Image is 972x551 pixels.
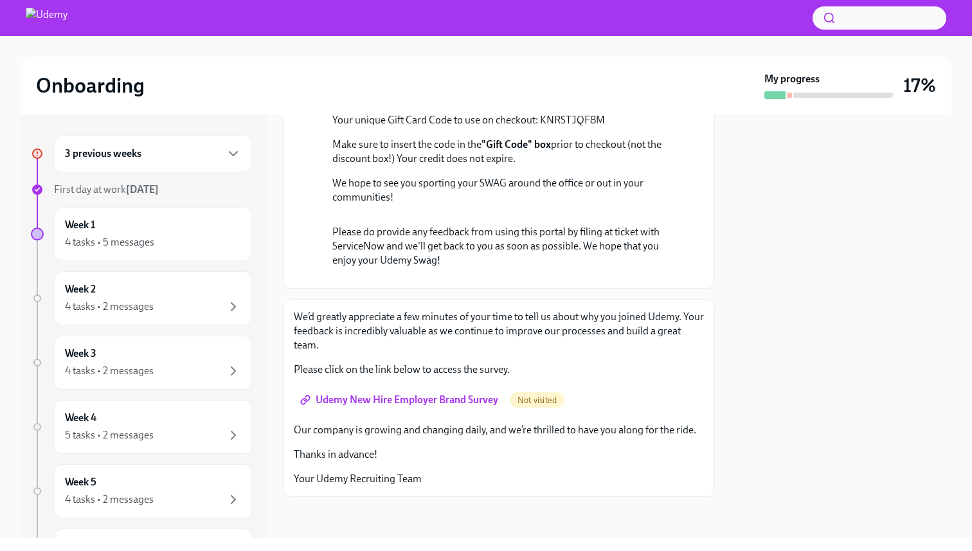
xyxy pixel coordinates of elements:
[65,364,154,378] div: 4 tasks • 2 messages
[903,74,936,97] h3: 17%
[294,310,704,352] p: We’d greatly appreciate a few minutes of your time to tell us about why you joined Udemy. Your fe...
[510,395,564,405] span: Not visited
[36,73,145,98] h2: Onboarding
[332,225,683,267] p: Please do provide any feedback from using this portal by filing at ticket with ServiceNow and we'...
[65,282,96,296] h6: Week 2
[294,447,704,462] p: Thanks in advance!
[294,363,704,377] p: Please click on the link below to access the survey.
[764,72,820,86] strong: My progress
[65,492,154,507] div: 4 tasks • 2 messages
[294,423,704,437] p: Our company is growing and changing daily, and we’re thrilled to have you along for the ride.
[126,183,159,195] strong: [DATE]
[65,147,141,161] h6: 3 previous weeks
[31,336,252,390] a: Week 34 tasks • 2 messages
[332,113,683,127] p: Your unique Gift Card Code to use on checkout: KNRSTJQF8M
[332,176,683,204] p: We hope to see you sporting your SWAG around the office or out in your communities!
[482,138,551,150] strong: "Gift Code" box
[31,271,252,325] a: Week 24 tasks • 2 messages
[31,207,252,261] a: Week 14 tasks • 5 messages
[31,400,252,454] a: Week 45 tasks • 2 messages
[65,475,96,489] h6: Week 5
[54,183,159,195] span: First day at work
[54,135,252,172] div: 3 previous weeks
[65,235,154,249] div: 4 tasks • 5 messages
[294,387,507,413] a: Udemy New Hire Employer Brand Survey
[65,300,154,314] div: 4 tasks • 2 messages
[31,183,252,197] a: First day at work[DATE]
[303,393,498,406] span: Udemy New Hire Employer Brand Survey
[65,347,96,361] h6: Week 3
[332,138,683,166] p: Make sure to insert the code in the prior to checkout (not the discount box!) Your credit does no...
[65,411,96,425] h6: Week 4
[26,8,67,28] img: Udemy
[65,428,154,442] div: 5 tasks • 2 messages
[65,218,95,232] h6: Week 1
[294,472,704,486] p: Your Udemy Recruiting Team
[31,464,252,518] a: Week 54 tasks • 2 messages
